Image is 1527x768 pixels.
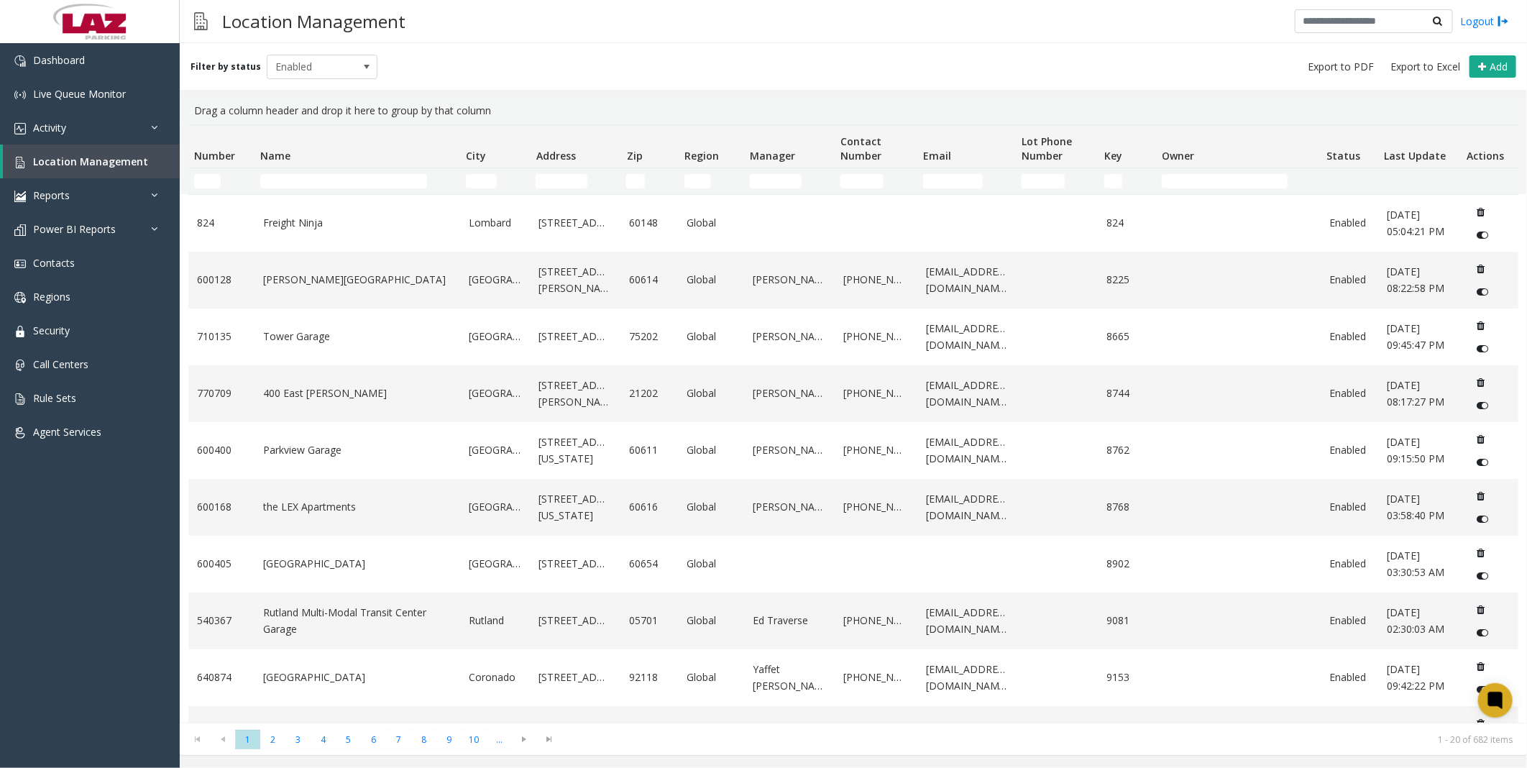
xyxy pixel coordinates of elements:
[33,290,70,303] span: Regions
[843,329,909,344] a: [PHONE_NUMBER]
[1329,499,1370,515] a: Enabled
[1461,125,1518,168] th: Actions
[684,174,711,188] input: Region Filter
[263,272,451,288] a: [PERSON_NAME][GEOGRAPHIC_DATA]
[1387,265,1444,294] span: [DATE] 08:22:58 PM
[687,272,736,288] a: Global
[1308,60,1374,74] span: Export to PDF
[629,556,669,572] a: 60654
[469,669,521,685] a: Coronado
[194,174,221,188] input: Number Filter
[753,662,826,694] a: Yaffet [PERSON_NAME]
[629,442,669,458] a: 60611
[197,499,246,515] a: 600168
[469,556,521,572] a: [GEOGRAPHIC_DATA]
[1385,149,1446,163] span: Last Update
[627,149,643,163] span: Zip
[1104,149,1122,163] span: Key
[1387,492,1444,521] span: [DATE] 03:58:40 PM
[33,357,88,371] span: Call Centers
[311,730,336,749] span: Page 4
[1302,57,1380,77] button: Export to PDF
[1387,321,1452,353] a: [DATE] 09:45:47 PM
[926,434,1007,467] a: [EMAIL_ADDRESS][DOMAIN_NAME]
[923,174,983,188] input: Email Filter
[538,613,612,628] a: [STREET_ADDRESS]
[926,718,1007,751] a: [EMAIL_ADDRESS][DOMAIN_NAME]
[750,174,802,188] input: Manager Filter
[1469,280,1496,303] button: Disable
[687,385,736,401] a: Global
[1469,678,1496,701] button: Disable
[1387,378,1452,410] a: [DATE] 08:17:27 PM
[687,669,736,685] a: Global
[188,97,1518,124] div: Drag a column header and drop it here to group by that column
[538,669,612,685] a: [STREET_ADDRESS]
[1162,149,1194,163] span: Owner
[1469,314,1492,337] button: Delete
[466,149,486,163] span: City
[629,272,669,288] a: 60614
[1107,329,1147,344] a: 8665
[194,149,235,163] span: Number
[1162,174,1288,188] input: Owner Filter
[1469,371,1492,394] button: Delete
[835,168,917,194] td: Contact Number Filter
[1107,215,1147,231] a: 824
[14,427,26,439] img: 'icon'
[843,442,909,458] a: [PHONE_NUMBER]
[753,499,826,515] a: [PERSON_NAME]
[267,55,355,78] span: Enabled
[841,134,882,163] span: Contact Number
[469,385,521,401] a: [GEOGRAPHIC_DATA]
[571,733,1513,746] kendo-pager-info: 1 - 20 of 682 items
[684,149,719,163] span: Region
[1107,272,1147,288] a: 8225
[753,385,826,401] a: [PERSON_NAME]
[235,730,260,749] span: Page 1
[33,53,85,67] span: Dashboard
[1104,174,1123,188] input: Key Filter
[753,613,826,628] a: Ed Traverse
[469,499,521,515] a: [GEOGRAPHIC_DATA]
[194,4,208,39] img: pageIcon
[3,145,180,178] a: Location Management
[215,4,413,39] h3: Location Management
[1329,442,1370,458] a: Enabled
[1387,208,1444,237] span: [DATE] 05:04:21 PM
[1490,60,1508,73] span: Add
[263,215,451,231] a: Freight Ninja
[466,174,497,188] input: City Filter
[626,174,645,188] input: Zip Filter
[1387,264,1452,296] a: [DATE] 08:22:58 PM
[843,499,909,515] a: [PHONE_NUMBER]
[336,730,361,749] span: Page 5
[530,168,620,194] td: Address Filter
[33,188,70,202] span: Reports
[469,329,521,344] a: [GEOGRAPHIC_DATA]
[260,149,290,163] span: Name
[1385,57,1466,77] button: Export to Excel
[1107,442,1147,458] a: 8762
[197,215,246,231] a: 824
[1390,60,1460,74] span: Export to Excel
[285,730,311,749] span: Page 3
[14,55,26,67] img: 'icon'
[386,730,411,749] span: Page 7
[197,272,246,288] a: 600128
[1469,621,1496,644] button: Disable
[33,121,66,134] span: Activity
[460,168,530,194] td: City Filter
[1387,548,1452,580] a: [DATE] 03:30:53 AM
[1461,168,1518,194] td: Actions Filter
[687,215,736,231] a: Global
[917,168,1016,194] td: Email Filter
[687,329,736,344] a: Global
[536,174,587,188] input: Address Filter
[1469,337,1496,360] button: Disable
[1387,605,1452,637] a: [DATE] 02:30:03 AM
[1469,451,1496,474] button: Disable
[361,730,386,749] span: Page 6
[538,264,612,296] a: [STREET_ADDRESS][PERSON_NAME]
[469,442,521,458] a: [GEOGRAPHIC_DATA]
